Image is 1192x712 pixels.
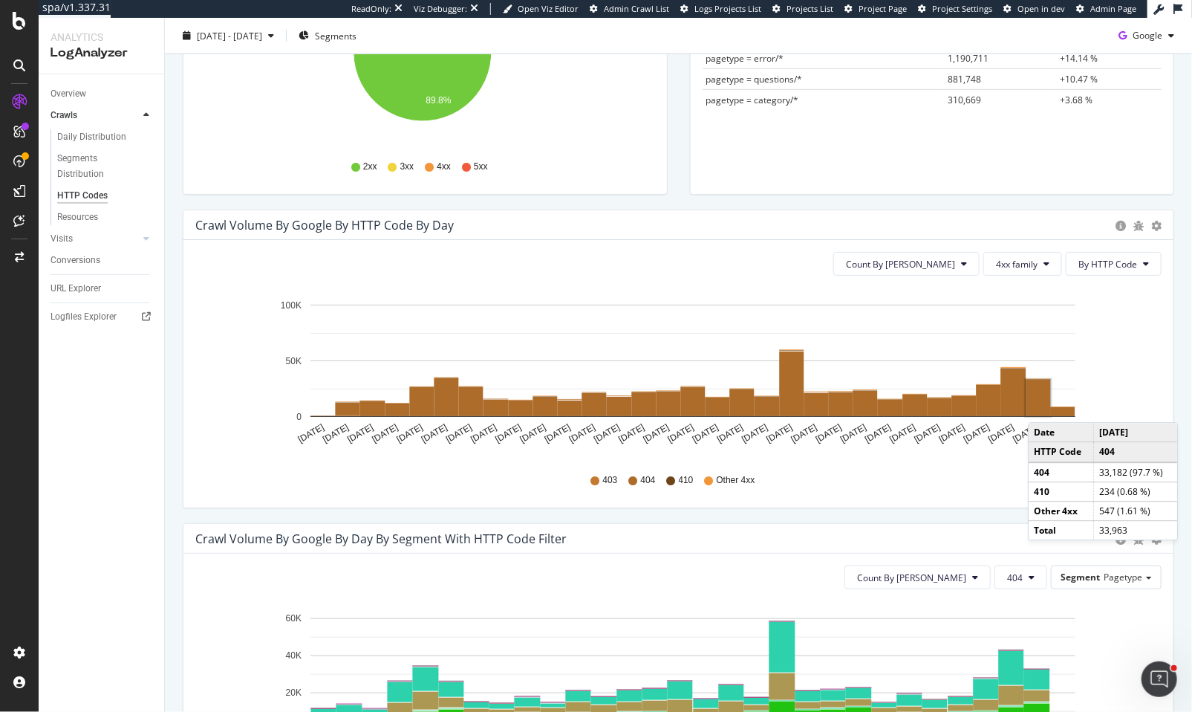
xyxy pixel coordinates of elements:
[51,281,154,297] a: URL Explorer
[51,30,152,45] div: Analytics
[51,309,154,325] a: Logfiles Explorer
[846,258,955,271] span: Count By Day
[962,422,991,445] text: [DATE]
[57,210,154,225] a: Resources
[281,300,302,311] text: 100K
[494,422,524,445] text: [DATE]
[1094,462,1177,482] td: 33,182 (97.7 %)
[717,474,755,487] span: Other 4xx
[680,3,761,15] a: Logs Projects List
[57,188,154,204] a: HTTP Codes
[859,3,907,14] span: Project Page
[1029,502,1094,521] td: Other 4xx
[1003,3,1065,15] a: Open in dev
[888,422,918,445] text: [DATE]
[937,422,967,445] text: [DATE]
[1104,571,1142,583] span: Pagetype
[1094,424,1177,443] td: [DATE]
[1133,29,1162,42] span: Google
[786,3,833,14] span: Projects List
[1090,3,1136,14] span: Admin Page
[51,86,154,102] a: Overview
[706,52,784,65] span: pagetype = error/*
[296,412,302,422] text: 0
[1094,502,1177,521] td: 547 (1.61 %)
[1029,462,1094,482] td: 404
[543,422,573,445] text: [DATE]
[679,474,694,487] span: 410
[844,3,907,15] a: Project Page
[400,161,414,173] span: 3xx
[57,129,126,145] div: Daily Distribution
[1094,482,1177,502] td: 234 (0.68 %)
[983,252,1062,276] button: 4xx family
[592,422,622,445] text: [DATE]
[51,231,139,247] a: Visits
[1061,571,1100,583] span: Segment
[420,422,449,445] text: [DATE]
[1133,221,1144,231] div: bug
[1007,572,1023,584] span: 404
[1060,52,1098,65] span: +14.14 %
[195,288,1152,460] svg: A chart.
[345,422,375,445] text: [DATE]
[371,422,400,445] text: [DATE]
[642,422,671,445] text: [DATE]
[602,474,617,487] span: 403
[844,566,991,589] button: Count By [PERSON_NAME]
[604,3,669,14] span: Admin Crawl List
[286,688,302,699] text: 20K
[51,86,86,102] div: Overview
[414,3,467,15] div: Viz Debugger:
[1029,424,1094,443] td: Date
[863,422,893,445] text: [DATE]
[1151,221,1162,231] div: gear
[1078,258,1137,271] span: By HTTP Code
[474,161,488,173] span: 5xx
[996,258,1038,271] span: 4xx family
[293,24,362,48] button: Segments
[315,29,356,42] span: Segments
[789,422,819,445] text: [DATE]
[518,3,579,14] span: Open Viz Editor
[286,651,302,661] text: 40K
[838,422,868,445] text: [DATE]
[994,566,1047,589] button: 404
[177,24,280,48] button: [DATE] - [DATE]
[51,281,101,297] div: URL Explorer
[321,422,351,445] text: [DATE]
[51,253,100,268] div: Conversions
[857,572,966,584] span: Count By Day
[195,218,454,233] div: Crawl Volume by google by HTTP Code by Day
[1029,521,1094,540] td: Total
[1094,521,1177,540] td: 33,963
[57,129,154,145] a: Daily Distribution
[932,3,992,14] span: Project Settings
[57,151,154,182] a: Segments Distribution
[948,73,981,85] span: 881,748
[57,188,108,204] div: HTTP Codes
[913,422,942,445] text: [DATE]
[57,210,98,225] div: Resources
[918,3,992,15] a: Project Settings
[706,73,803,85] span: pagetype = questions/*
[590,3,669,15] a: Admin Crawl List
[948,52,989,65] span: 1,190,711
[51,108,139,123] a: Crawls
[691,422,720,445] text: [DATE]
[1029,482,1094,502] td: 410
[195,531,567,546] div: Crawl Volume by google by Day by Segment with HTTP Code Filter
[437,161,451,173] span: 4xx
[286,356,302,366] text: 50K
[51,309,117,325] div: Logfiles Explorer
[197,29,262,42] span: [DATE] - [DATE]
[706,94,799,106] span: pagetype = category/*
[1060,94,1092,106] span: +3.68 %
[1060,73,1098,85] span: +10.47 %
[51,108,77,123] div: Crawls
[1029,442,1094,462] td: HTTP Code
[1012,422,1041,445] text: [DATE]
[567,422,597,445] text: [DATE]
[469,422,498,445] text: [DATE]
[814,422,844,445] text: [DATE]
